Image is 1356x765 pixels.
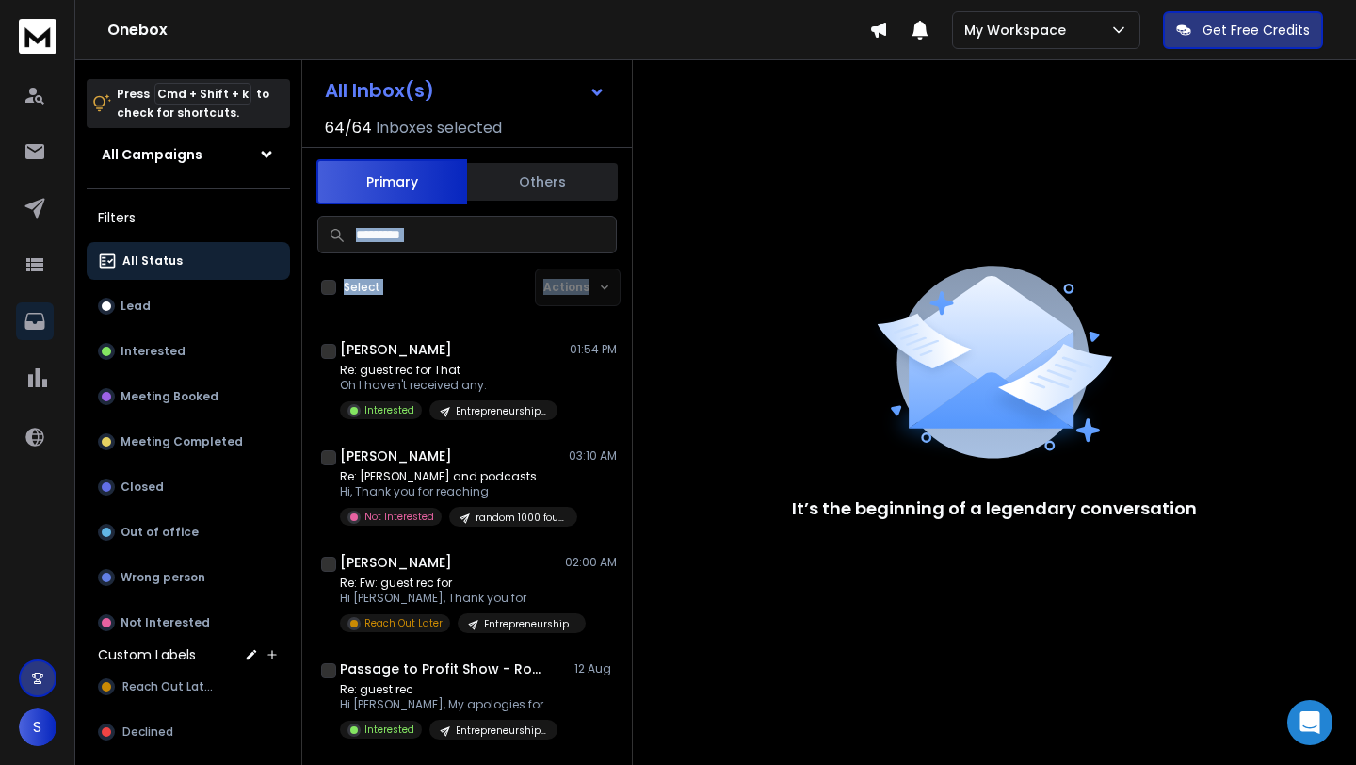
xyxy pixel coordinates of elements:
[87,468,290,506] button: Closed
[87,378,290,415] button: Meeting Booked
[325,117,372,139] span: 64 / 64
[569,448,617,464] p: 03:10 AM
[121,389,218,404] p: Meeting Booked
[364,616,443,630] p: Reach Out Later
[364,403,414,417] p: Interested
[87,604,290,642] button: Not Interested
[376,117,502,139] h3: Inboxes selected
[565,555,617,570] p: 02:00 AM
[1163,11,1323,49] button: Get Free Credits
[467,161,618,203] button: Others
[964,21,1073,40] p: My Workspace
[87,287,290,325] button: Lead
[121,299,151,314] p: Lead
[117,85,269,122] p: Press to check for shortcuts.
[107,19,869,41] h1: Onebox
[340,378,557,393] p: Oh I haven't received any.
[87,713,290,751] button: Declined
[122,724,173,740] span: Declined
[121,615,210,630] p: Not Interested
[122,253,183,269] p: All Status
[1203,21,1310,40] p: Get Free Credits
[19,708,56,746] button: S
[364,510,434,524] p: Not Interested
[87,204,290,231] h3: Filters
[484,617,574,631] p: Entrepreneurship Batch #19
[456,724,546,738] p: Entrepreneurship #17 (b)
[340,591,566,606] p: Hi [PERSON_NAME], Thank you for
[87,513,290,551] button: Out of office
[310,72,621,109] button: All Inbox(s)
[154,83,251,105] span: Cmd + Shift + k
[87,423,290,461] button: Meeting Completed
[87,136,290,173] button: All Campaigns
[121,570,205,585] p: Wrong person
[340,697,557,712] p: Hi [PERSON_NAME], My apologies for
[456,404,546,418] p: Entrepreneurship Batch #18
[340,469,566,484] p: Re: [PERSON_NAME] and podcasts
[570,342,617,357] p: 01:54 PM
[476,511,566,525] p: random 1000 founders
[19,19,56,54] img: logo
[121,434,243,449] p: Meeting Completed
[87,559,290,596] button: Wrong person
[340,484,566,499] p: Hi, Thank you for reaching
[364,723,414,737] p: Interested
[344,280,380,295] label: Select
[122,679,215,694] span: Reach Out Later
[121,344,186,359] p: Interested
[1287,700,1332,745] div: Open Intercom Messenger
[98,645,196,664] h3: Custom Labels
[340,553,452,572] h1: [PERSON_NAME]
[340,576,566,591] p: Re: Fw: guest rec for
[121,525,199,540] p: Out of office
[340,363,557,378] p: Re: guest rec for That
[102,145,202,164] h1: All Campaigns
[340,659,547,678] h1: Passage to Profit Show - Road to Entrepreneurship
[574,661,617,676] p: 12 Aug
[340,447,452,465] h1: [PERSON_NAME]
[792,496,1197,522] p: It’s the beginning of a legendary conversation
[340,682,557,697] p: Re: guest rec
[121,480,164,495] p: Closed
[316,159,467,204] button: Primary
[325,81,434,100] h1: All Inbox(s)
[87,668,290,706] button: Reach Out Later
[87,333,290,370] button: Interested
[340,340,452,359] h1: [PERSON_NAME]
[87,242,290,280] button: All Status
